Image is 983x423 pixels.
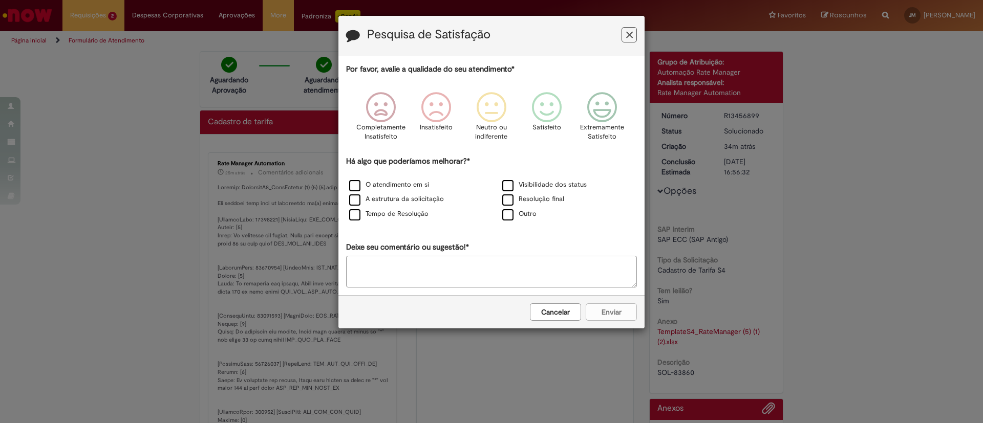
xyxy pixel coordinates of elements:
[576,84,628,154] div: Extremamente Satisfeito
[580,123,624,142] p: Extremamente Satisfeito
[502,194,564,204] label: Resolução final
[502,180,587,190] label: Visibilidade dos status
[346,156,637,222] div: Há algo que poderíamos melhorar?*
[521,84,573,154] div: Satisfeito
[367,28,490,41] label: Pesquisa de Satisfação
[346,242,469,253] label: Deixe seu comentário ou sugestão!*
[349,180,429,190] label: O atendimento em si
[502,209,537,219] label: Outro
[420,123,453,132] p: Insatisfeito
[349,194,444,204] label: A estrutura da solicitação
[354,84,407,154] div: Completamente Insatisfeito
[356,123,405,142] p: Completamente Insatisfeito
[410,84,462,154] div: Insatisfeito
[530,303,581,321] button: Cancelar
[532,123,561,132] p: Satisfeito
[349,209,429,219] label: Tempo de Resolução
[473,123,510,142] p: Neutro ou indiferente
[346,64,515,75] label: Por favor, avalie a qualidade do seu atendimento*
[465,84,518,154] div: Neutro ou indiferente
